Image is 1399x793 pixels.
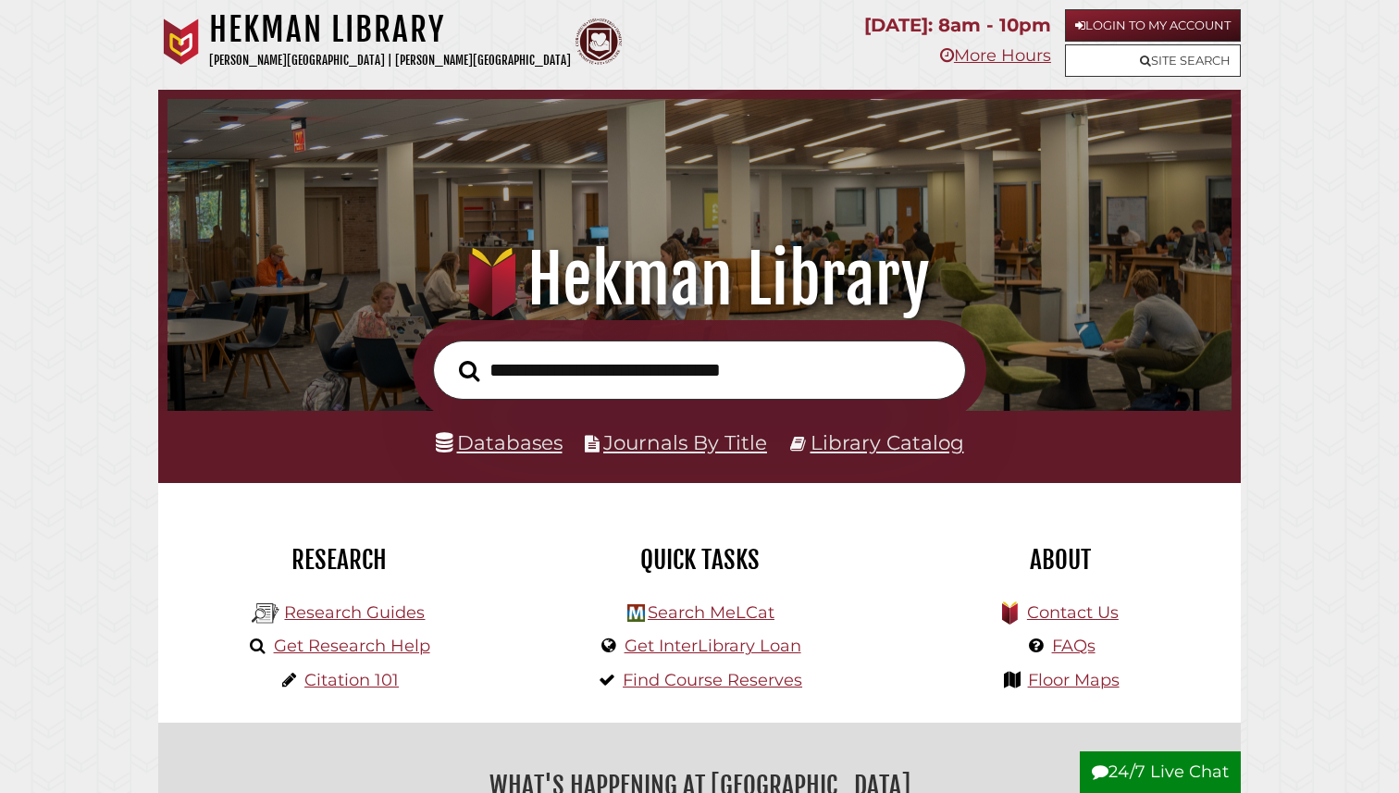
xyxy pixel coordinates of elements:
[533,544,866,576] h2: Quick Tasks
[158,19,204,65] img: Calvin University
[623,670,802,690] a: Find Course Reserves
[1028,670,1120,690] a: Floor Maps
[940,45,1051,66] a: More Hours
[189,239,1211,320] h1: Hekman Library
[284,602,425,623] a: Research Guides
[811,430,964,454] a: Library Catalog
[894,544,1227,576] h2: About
[1065,9,1241,42] a: Login to My Account
[209,9,571,50] h1: Hekman Library
[1052,636,1096,656] a: FAQs
[648,602,774,623] a: Search MeLCat
[436,430,563,454] a: Databases
[625,636,801,656] a: Get InterLibrary Loan
[304,670,399,690] a: Citation 101
[603,430,767,454] a: Journals By Title
[172,544,505,576] h2: Research
[274,636,430,656] a: Get Research Help
[1065,44,1241,77] a: Site Search
[627,604,645,622] img: Hekman Library Logo
[450,355,489,388] button: Search
[459,359,479,381] i: Search
[576,19,622,65] img: Calvin Theological Seminary
[1027,602,1119,623] a: Contact Us
[864,9,1051,42] p: [DATE]: 8am - 10pm
[209,50,571,71] p: [PERSON_NAME][GEOGRAPHIC_DATA] | [PERSON_NAME][GEOGRAPHIC_DATA]
[252,600,279,627] img: Hekman Library Logo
